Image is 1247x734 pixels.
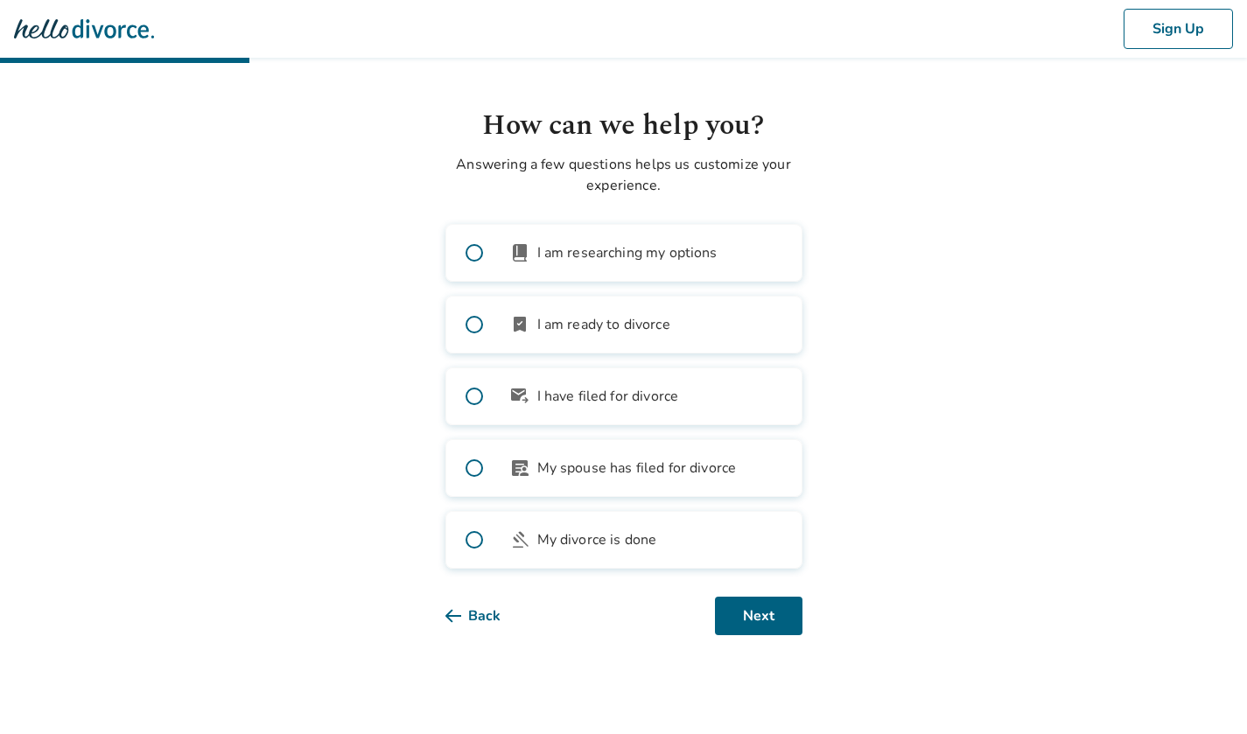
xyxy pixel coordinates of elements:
[537,386,679,407] span: I have filed for divorce
[537,242,718,263] span: I am researching my options
[509,386,530,407] span: outgoing_mail
[537,314,670,335] span: I am ready to divorce
[1124,9,1233,49] button: Sign Up
[509,242,530,263] span: book_2
[509,458,530,479] span: article_person
[715,597,802,635] button: Next
[537,458,737,479] span: My spouse has filed for divorce
[445,597,529,635] button: Back
[445,105,802,147] h1: How can we help you?
[445,154,802,196] p: Answering a few questions helps us customize your experience.
[537,529,657,550] span: My divorce is done
[509,529,530,550] span: gavel
[14,11,154,46] img: Hello Divorce Logo
[509,314,530,335] span: bookmark_check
